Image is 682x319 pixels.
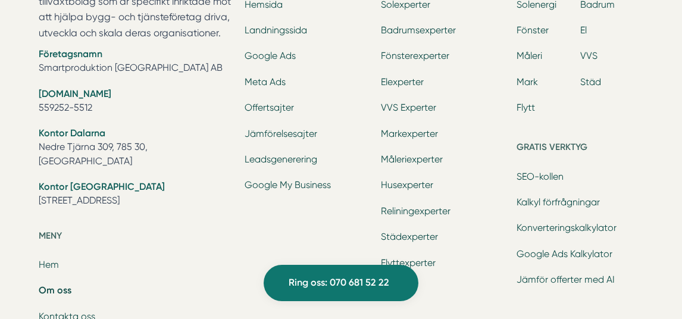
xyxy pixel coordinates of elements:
[39,47,231,77] li: Smartproduktion [GEOGRAPHIC_DATA] AB
[517,24,549,36] a: Fönster
[517,248,612,259] a: Google Ads Kalkylator
[39,127,105,139] strong: Kontor Dalarna
[245,128,317,139] a: Jämförelsesajter
[39,181,165,192] strong: Kontor [GEOGRAPHIC_DATA]
[517,274,615,285] a: Jämför offerter med AI
[39,88,111,99] strong: [DOMAIN_NAME]
[381,154,443,165] a: Måleriexperter
[39,180,231,210] li: [STREET_ADDRESS]
[289,275,389,290] span: Ring oss: 070 681 52 22
[264,265,418,301] a: Ring oss: 070 681 52 22
[39,259,59,270] a: Hem
[245,154,317,165] a: Leadsgenerering
[580,24,587,36] a: El
[39,48,102,60] strong: Företagsnamn
[381,257,436,268] a: Flyttexperter
[39,284,71,296] a: Om oss
[39,126,231,171] li: Nedre Tjärna 309, 785 30, [GEOGRAPHIC_DATA]
[517,76,538,87] a: Mark
[517,102,535,113] a: Flytt
[517,140,643,158] h5: Gratis verktyg
[245,102,294,113] a: Offertsajter
[39,229,231,246] h5: Meny
[580,50,597,61] a: VVS
[381,179,433,190] a: Husexperter
[517,222,617,233] a: Konverteringskalkylator
[245,24,307,36] a: Landningssida
[39,87,231,117] li: 559252-5512
[381,231,438,242] a: Städexperter
[580,76,601,87] a: Städ
[517,171,564,182] a: SEO-kollen
[381,205,451,217] a: Reliningexperter
[381,128,438,139] a: Markexperter
[245,50,296,61] a: Google Ads
[517,196,600,208] a: Kalkyl förfrågningar
[517,50,542,61] a: Måleri
[245,179,331,190] a: Google My Business
[381,24,456,36] a: Badrumsexperter
[381,76,424,87] a: Elexperter
[381,50,449,61] a: Fönsterexperter
[381,102,436,113] a: VVS Experter
[245,76,286,87] a: Meta Ads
